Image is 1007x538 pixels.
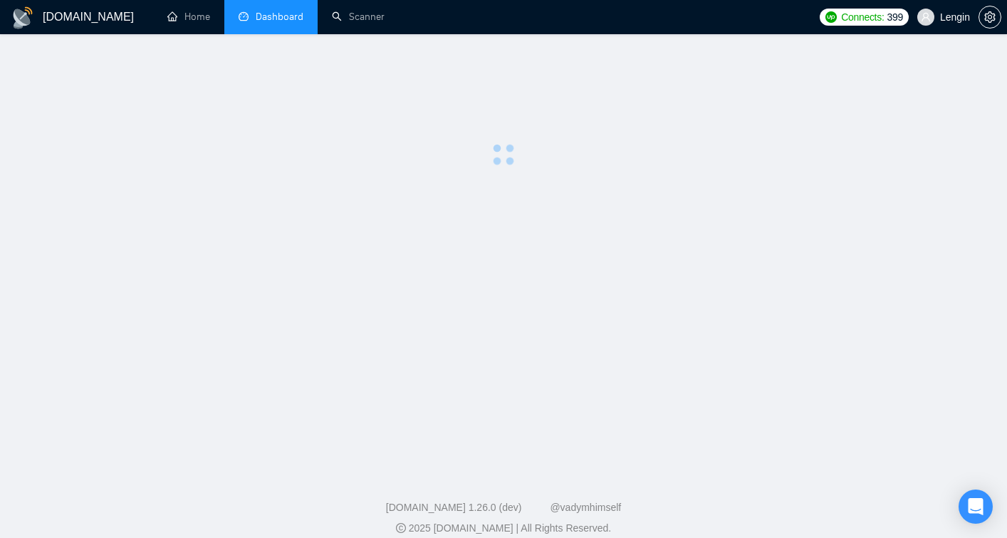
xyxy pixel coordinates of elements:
a: @vadymhimself [550,502,621,513]
img: logo [11,6,34,29]
div: 2025 [DOMAIN_NAME] | All Rights Reserved. [11,521,996,536]
button: setting [979,6,1001,29]
span: user [921,12,931,22]
a: searchScanner [332,11,385,23]
span: setting [979,11,1001,23]
a: [DOMAIN_NAME] 1.26.0 (dev) [386,502,522,513]
span: Connects: [841,9,884,25]
a: setting [979,11,1001,23]
div: Open Intercom Messenger [959,490,993,524]
img: upwork-logo.png [825,11,837,23]
span: Dashboard [256,11,303,23]
span: dashboard [239,11,249,21]
span: 399 [887,9,902,25]
span: copyright [396,523,406,533]
a: homeHome [167,11,210,23]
